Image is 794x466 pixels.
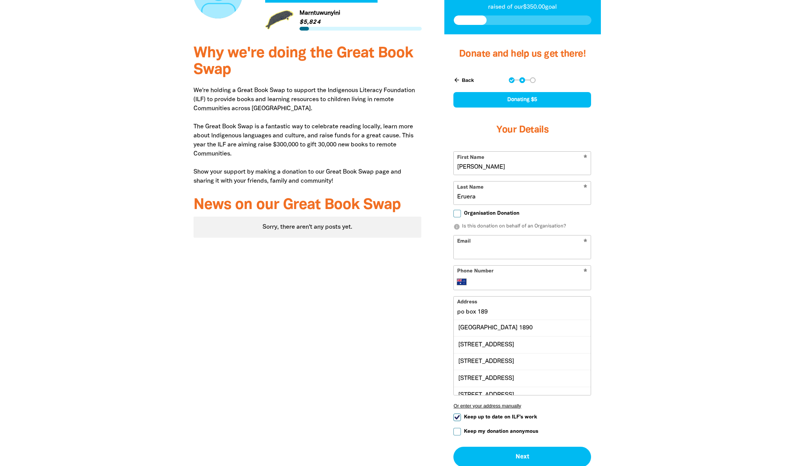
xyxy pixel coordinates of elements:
[194,197,422,214] h3: News on our Great Book Swap
[450,74,477,86] button: Back
[454,3,591,12] p: raised of our $350.00 goal
[453,223,460,230] i: info
[453,115,591,145] h3: Your Details
[454,336,591,353] div: [STREET_ADDRESS]
[454,370,591,386] div: [STREET_ADDRESS]
[453,428,461,435] input: Keep my donation anonymous
[530,77,536,83] button: Navigate to step 3 of 3 to enter your payment details
[464,428,538,435] span: Keep my donation anonymous
[464,414,537,421] span: Keep up to date on ILF's work
[453,210,461,217] input: Organisation Donation
[194,46,413,77] span: Why we're doing the Great Book Swap
[454,353,591,370] div: [STREET_ADDRESS]
[509,77,514,83] button: Navigate to step 1 of 3 to enter your donation amount
[453,92,591,108] div: Donating $5
[194,217,422,238] div: Paginated content
[453,414,461,421] input: Keep up to date on ILF's work
[453,223,591,231] p: Is this donation on behalf of an Organisation?
[453,77,460,83] i: arrow_back
[519,77,525,83] button: Navigate to step 2 of 3 to enter your details
[584,269,587,276] i: Required
[454,387,591,403] div: [STREET_ADDRESS]
[453,403,591,409] button: Or enter your address manually
[454,320,591,336] div: [GEOGRAPHIC_DATA] 1890
[464,210,519,217] span: Organisation Donation
[194,217,422,238] div: Sorry, there aren't any posts yet.
[194,86,422,186] p: We're holding a Great Book Swap to support the Indigenous Literacy Foundation (ILF) to provide bo...
[459,50,586,58] span: Donate and help us get there!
